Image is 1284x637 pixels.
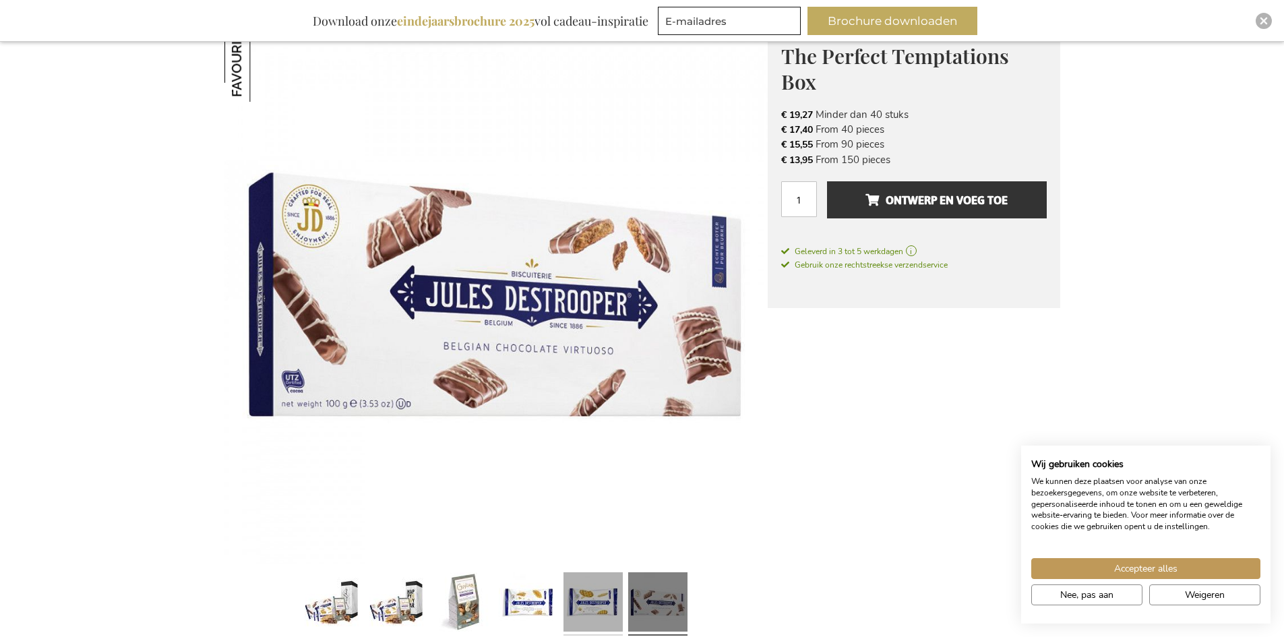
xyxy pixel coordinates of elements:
[781,123,813,136] span: € 17,40
[1060,588,1113,602] span: Nee, pas aan
[1114,562,1178,576] span: Accepteer alles
[781,257,948,271] a: Gebruik onze rechtstreekse verzendservice
[781,260,948,270] span: Gebruik onze rechtstreekse verzendservice
[781,154,813,166] span: € 13,95
[658,7,805,39] form: marketing offers and promotions
[781,109,813,121] span: € 19,27
[1031,458,1260,471] h2: Wij gebruiken cookies
[1149,584,1260,605] button: Alle cookies weigeren
[781,152,1047,167] li: From 150 pieces
[781,42,1009,96] span: The Perfect Temptations Box
[781,107,1047,122] li: Minder dan 40 stuks
[807,7,977,35] button: Brochure downloaden
[397,13,534,29] b: eindejaarsbrochure 2025
[1031,476,1260,533] p: We kunnen deze plaatsen voor analyse van onze bezoekersgegevens, om onze website te verbeteren, g...
[1256,13,1272,29] div: Close
[1031,558,1260,579] button: Accepteer alle cookies
[224,20,306,102] img: The Perfect Temptations Box
[781,122,1047,137] li: From 40 pieces
[781,181,817,217] input: Aantal
[658,7,801,35] input: E-mailadres
[781,138,813,151] span: € 15,55
[827,181,1046,218] button: Ontwerp en voeg toe
[1185,588,1225,602] span: Weigeren
[224,20,768,564] img: The Perfect Temptations Box
[865,189,1008,211] span: Ontwerp en voeg toe
[307,7,654,35] div: Download onze vol cadeau-inspiratie
[781,245,1047,257] a: Geleverd in 3 tot 5 werkdagen
[1031,584,1142,605] button: Pas cookie voorkeuren aan
[781,137,1047,152] li: From 90 pieces
[1260,17,1268,25] img: Close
